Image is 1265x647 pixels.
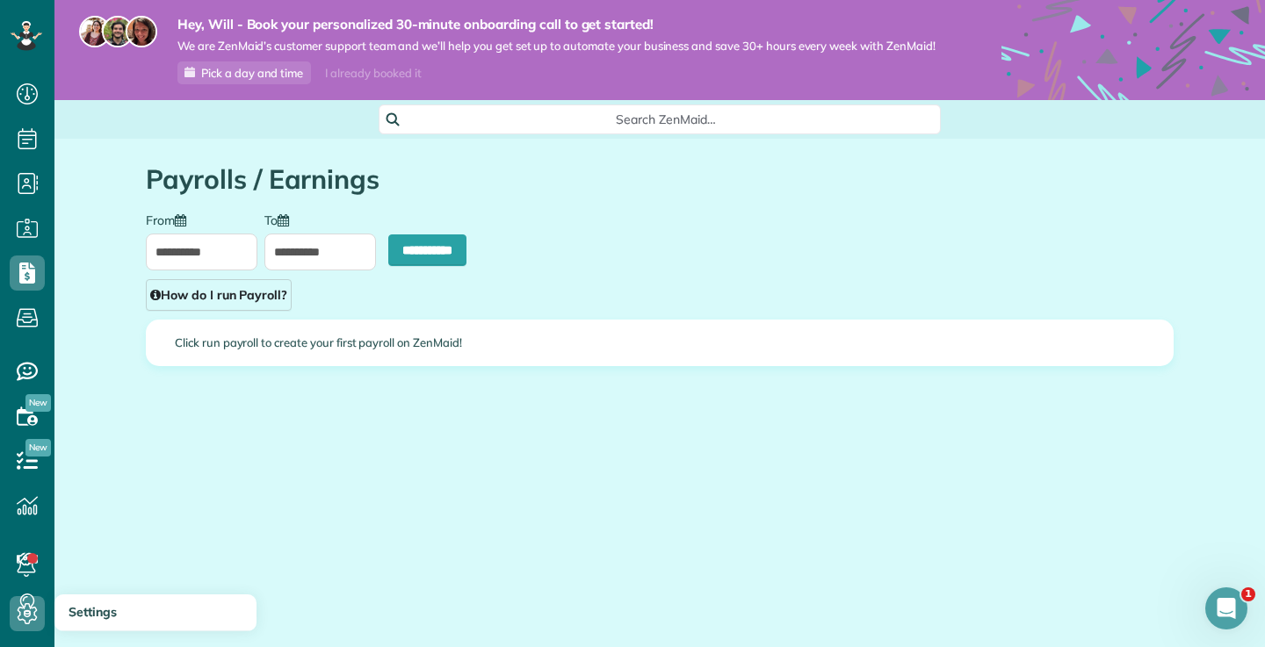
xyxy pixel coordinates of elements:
[25,394,51,412] span: New
[146,165,1174,194] h1: Payrolls / Earnings
[264,212,298,226] label: To
[177,39,936,54] span: We are ZenMaid’s customer support team and we’ll help you get set up to automate your business an...
[201,66,303,80] span: Pick a day and time
[147,320,1173,365] div: Click run payroll to create your first payroll on ZenMaid!
[126,16,157,47] img: michelle-19f622bdf1676172e81f8f8fba1fb50e276960ebfe0243fe18214015130c80e4.jpg
[69,604,117,620] span: Settings
[54,594,257,631] a: Settings
[25,439,51,456] span: New
[1205,587,1247,629] iframe: Intercom live chat
[177,61,311,84] a: Pick a day and time
[146,212,195,226] label: From
[177,16,936,33] strong: Hey, Will - Book your personalized 30-minute onboarding call to get started!
[102,16,134,47] img: jorge-587dff0eeaa6aab1f244e6dc62b8924c3b6ad411094392a53c71c6c4a576187d.jpg
[146,279,292,311] a: How do I run Payroll?
[314,62,431,84] div: I already booked it
[79,16,111,47] img: maria-72a9807cf96188c08ef61303f053569d2e2a8a1cde33d635c8a3ac13582a053d.jpg
[1241,587,1255,601] span: 1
